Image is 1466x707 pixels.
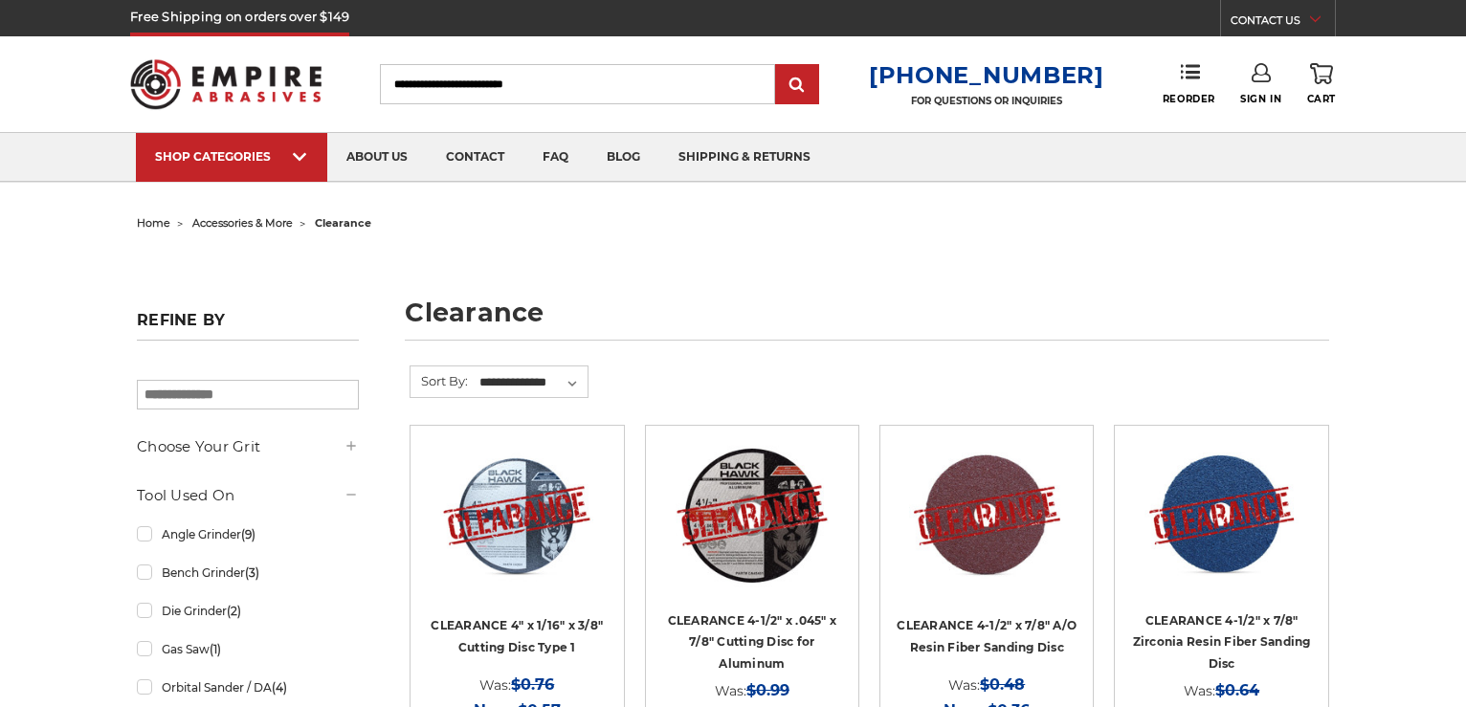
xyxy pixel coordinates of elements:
span: $0.48 [980,675,1025,694]
a: CLEARANCE 4-1/2" x .045" x 7/8" for Aluminum [659,439,845,625]
input: Submit [778,66,816,104]
a: CLEARANCE 4-1/2" x .045" x 7/8" Cutting Disc for Aluminum [668,613,837,671]
div: Was: [894,672,1079,697]
a: CLEARANCE 4-1/2" x 7/8" A/O Resin Fiber Sanding Disc [897,618,1077,654]
a: shipping & returns [659,133,830,182]
span: (4) [272,680,287,695]
span: (2) [227,604,241,618]
select: Sort By: [477,368,588,397]
img: CLEARANCE 4-1/2" x .045" x 7/8" for Aluminum [676,439,829,592]
img: Empire Abrasives [130,47,322,122]
a: about us [327,133,427,182]
span: Reorder [1163,93,1215,105]
a: blog [588,133,659,182]
a: CLEARANCE 4-1/2" x 7/8" Zirconia Resin Fiber Sanding Disc [1133,613,1311,671]
h5: Choose Your Grit [137,435,359,458]
span: Sign In [1240,93,1281,105]
span: clearance [315,216,371,230]
a: contact [427,133,523,182]
h5: Refine by [137,311,359,341]
span: (1) [210,642,221,656]
div: SHOP CATEGORIES [155,149,308,164]
a: CLEARANCE 4-1/2" x 7/8" A/O Resin Fiber Sanding Disc [894,439,1079,625]
span: (3) [245,565,259,580]
h1: clearance [405,299,1329,341]
a: Orbital Sander / DA [137,671,359,704]
h5: Tool Used On [137,484,359,507]
img: CLEARANCE 4" x 1/16" x 3/8" Cutting Disc [440,439,593,592]
a: Bench Grinder [137,556,359,589]
span: $0.99 [746,681,789,699]
a: faq [523,133,588,182]
p: FOR QUESTIONS OR INQUIRIES [869,95,1104,107]
a: accessories & more [192,216,293,230]
img: CLEARANCE 4-1/2" zirc resin fiber disc [1144,439,1299,592]
span: (9) [241,527,255,541]
a: CLEARANCE 4-1/2" zirc resin fiber disc [1128,439,1314,625]
a: Die Grinder [137,594,359,628]
a: home [137,216,170,230]
a: Reorder [1163,63,1215,104]
a: CONTACT US [1231,10,1335,36]
div: Was: [659,677,845,703]
a: Angle Grinder [137,518,359,551]
a: Cart [1307,63,1336,105]
a: [PHONE_NUMBER] [869,61,1104,89]
label: Sort By: [411,366,468,395]
a: CLEARANCE 4" x 1/16" x 3/8" Cutting Disc [424,439,610,625]
a: Gas Saw [137,632,359,666]
span: Cart [1307,93,1336,105]
img: CLEARANCE 4-1/2" x 7/8" A/O Resin Fiber Sanding Disc [909,439,1065,592]
div: Was: [424,672,610,697]
div: Was: [1128,677,1314,703]
span: $0.76 [511,675,554,694]
a: CLEARANCE 4" x 1/16" x 3/8" Cutting Disc Type 1 [431,618,603,654]
span: $0.64 [1215,681,1259,699]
